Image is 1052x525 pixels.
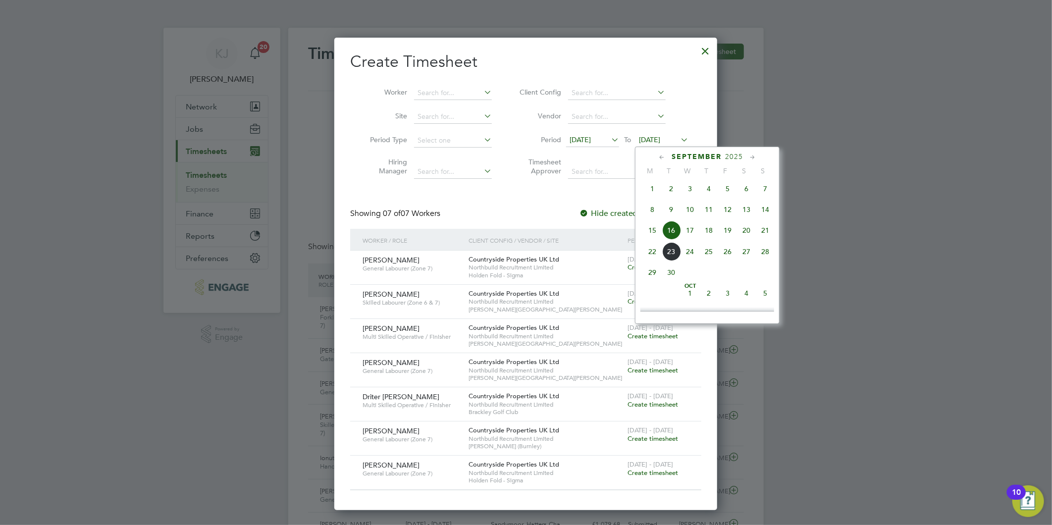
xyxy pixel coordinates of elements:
span: Northbuild Recruitment Limited [469,367,623,374]
span: 17 [681,221,699,240]
span: Create timesheet [628,469,678,477]
span: [DATE] - [DATE] [628,255,673,263]
span: T [697,166,716,175]
span: Create timesheet [628,332,678,340]
span: 2 [699,284,718,303]
span: Northbuild Recruitment Limited [469,332,623,340]
span: 9 [699,305,718,323]
span: [DATE] - [DATE] [628,358,673,366]
span: 7 [756,179,775,198]
span: Northbuild Recruitment Limited [469,263,623,271]
div: Period [625,229,691,252]
span: September [672,153,722,161]
input: Search for... [414,86,492,100]
button: Open Resource Center, 10 new notifications [1012,485,1044,517]
span: [DATE] [639,135,661,144]
span: Create timesheet [628,400,678,409]
span: Create timesheet [628,263,678,271]
span: Brackley Golf Club [469,408,623,416]
label: Timesheet Approver [517,157,561,175]
label: Worker [363,88,407,97]
span: 26 [718,242,737,261]
span: [DATE] - [DATE] [628,426,673,434]
div: Worker / Role [360,229,466,252]
span: 27 [737,242,756,261]
span: 12 [718,200,737,219]
span: 19 [718,221,737,240]
span: General Labourer (Zone 7) [363,367,461,375]
span: S [753,166,772,175]
input: Search for... [568,110,666,124]
span: 22 [643,242,662,261]
span: Create timesheet [628,366,678,374]
label: Hiring Manager [363,157,407,175]
span: 29 [643,263,662,282]
span: [PERSON_NAME][GEOGRAPHIC_DATA][PERSON_NAME] [469,340,623,348]
span: 11 [699,200,718,219]
input: Search for... [414,165,492,179]
span: 6 [737,179,756,198]
span: Countryside Properties UK Ltd [469,289,559,298]
span: 5 [756,284,775,303]
span: T [659,166,678,175]
span: 2 [662,179,681,198]
div: 10 [1012,492,1021,505]
span: 13 [737,200,756,219]
span: Multi Skilled Operative / Finisher [363,333,461,341]
span: 28 [756,242,775,261]
span: 12 [756,305,775,323]
input: Search for... [568,165,666,179]
span: General Labourer (Zone 7) [363,435,461,443]
span: Countryside Properties UK Ltd [469,255,559,263]
span: Holden Fold - Sigma [469,271,623,279]
span: 1 [681,284,699,303]
span: Northbuild Recruitment Limited [469,435,623,443]
span: 10 [718,305,737,323]
span: 7 [662,305,681,323]
span: Northbuild Recruitment Limited [469,401,623,409]
span: To [621,133,634,146]
span: Northbuild Recruitment Limited [469,469,623,477]
span: 11 [737,305,756,323]
span: 6 [643,305,662,323]
span: [PERSON_NAME] [363,324,420,333]
span: Countryside Properties UK Ltd [469,426,559,434]
span: [DATE] - [DATE] [628,392,673,400]
span: 24 [681,242,699,261]
span: 8 [681,305,699,323]
label: Client Config [517,88,561,97]
h2: Create Timesheet [350,52,701,72]
span: 20 [737,221,756,240]
span: 07 Workers [383,209,440,218]
span: Countryside Properties UK Ltd [469,392,559,400]
span: 21 [756,221,775,240]
span: 10 [681,200,699,219]
label: Period Type [363,135,407,144]
input: Select one [414,134,492,148]
span: Northbuild Recruitment Limited [469,298,623,306]
span: [PERSON_NAME][GEOGRAPHIC_DATA][PERSON_NAME] [469,306,623,314]
span: 1 [643,179,662,198]
span: [PERSON_NAME][GEOGRAPHIC_DATA][PERSON_NAME] [469,374,623,382]
span: Countryside Properties UK Ltd [469,358,559,366]
span: Create timesheet [628,434,678,443]
span: 4 [737,284,756,303]
span: [PERSON_NAME] [363,358,420,367]
span: Create timesheet [628,297,678,306]
span: Countryside Properties UK Ltd [469,460,559,469]
span: 3 [681,179,699,198]
span: 14 [756,200,775,219]
span: [PERSON_NAME] [363,426,420,435]
span: [PERSON_NAME] [363,290,420,299]
input: Search for... [568,86,666,100]
span: 07 of [383,209,401,218]
span: Holden Fold - Sigma [469,476,623,484]
span: General Labourer (Zone 7) [363,264,461,272]
span: Oct [681,284,699,289]
span: 18 [699,221,718,240]
span: [DATE] - [DATE] [628,323,673,332]
span: Driter [PERSON_NAME] [363,392,439,401]
input: Search for... [414,110,492,124]
span: 4 [699,179,718,198]
span: 23 [662,242,681,261]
